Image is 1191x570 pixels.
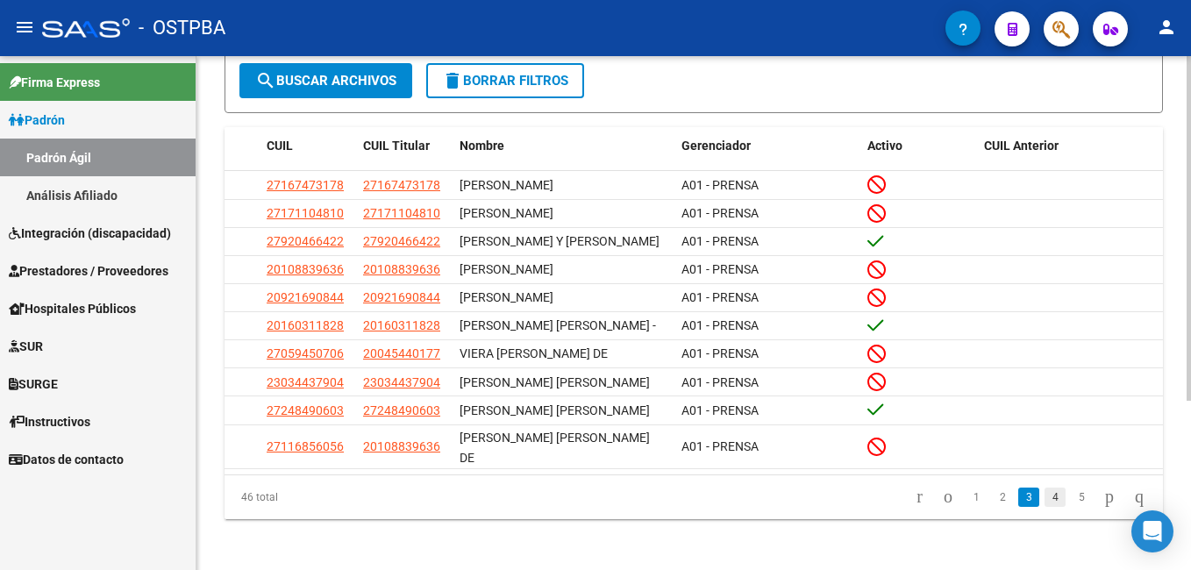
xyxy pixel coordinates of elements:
span: Buscar Archivos [255,73,396,89]
span: SUR [9,337,43,356]
span: 27248490603 [363,403,440,417]
span: Nombre [460,139,504,153]
span: 27167473178 [267,178,344,192]
span: 27920466422 [267,234,344,248]
span: [PERSON_NAME] [PERSON_NAME] DE [460,431,650,465]
datatable-header-cell: Activo [860,127,977,165]
span: A01 - PRENSA [681,439,759,453]
a: go to last page [1127,488,1152,507]
a: 3 [1018,488,1039,507]
li: page 5 [1068,482,1095,512]
mat-icon: person [1156,17,1177,38]
a: 5 [1071,488,1092,507]
div: 46 total [225,475,410,519]
span: VIERA [PERSON_NAME] DE [460,346,608,360]
span: A01 - PRENSA [681,206,759,220]
span: 27059450706 [267,346,344,360]
span: 20921690844 [363,290,440,304]
span: Hospitales Públicos [9,299,136,318]
span: 27171104810 [267,206,344,220]
span: 23034437904 [267,375,344,389]
datatable-header-cell: CUIL Titular [356,127,453,165]
a: go to next page [1097,488,1122,507]
a: 4 [1045,488,1066,507]
span: [PERSON_NAME] [PERSON_NAME] [460,375,650,389]
span: - OSTPBA [139,9,225,47]
span: [PERSON_NAME] [460,262,553,276]
span: Integración (discapacidad) [9,224,171,243]
button: Borrar Filtros [426,63,584,98]
a: go to previous page [936,488,960,507]
span: A01 - PRENSA [681,234,759,248]
mat-icon: delete [442,70,463,91]
span: Instructivos [9,412,90,431]
span: A01 - PRENSA [681,346,759,360]
span: 27116856056 [267,439,344,453]
a: 1 [966,488,987,507]
span: CUIL Titular [363,139,430,153]
li: page 2 [989,482,1016,512]
span: A01 - PRENSA [681,290,759,304]
span: Prestadores / Proveedores [9,261,168,281]
span: 20108839636 [363,262,440,276]
datatable-header-cell: CUIL [260,127,356,165]
span: SURGE [9,374,58,394]
span: 20108839636 [267,262,344,276]
span: Gerenciador [681,139,751,153]
span: A01 - PRENSA [681,403,759,417]
span: Borrar Filtros [442,73,568,89]
li: page 3 [1016,482,1042,512]
datatable-header-cell: Nombre [453,127,674,165]
span: A01 - PRENSA [681,318,759,332]
mat-icon: search [255,70,276,91]
span: Activo [867,139,902,153]
span: [PERSON_NAME] [460,206,553,220]
datatable-header-cell: CUIL Anterior [977,127,1164,165]
span: [PERSON_NAME] [460,178,553,192]
a: go to first page [909,488,931,507]
span: 20045440177 [363,346,440,360]
span: 20160311828 [363,318,440,332]
li: page 4 [1042,482,1068,512]
span: CUIL [267,139,293,153]
span: A01 - PRENSA [681,178,759,192]
mat-icon: menu [14,17,35,38]
span: 27920466422 [363,234,440,248]
span: 23034437904 [363,375,440,389]
span: Padrón [9,110,65,130]
span: 27171104810 [363,206,440,220]
span: Datos de contacto [9,450,124,469]
span: 20160311828 [267,318,344,332]
span: [PERSON_NAME] [PERSON_NAME] [460,403,650,417]
span: 20108839636 [363,439,440,453]
a: 2 [992,488,1013,507]
span: CUIL Anterior [984,139,1059,153]
datatable-header-cell: Gerenciador [674,127,861,165]
span: 27248490603 [267,403,344,417]
button: Buscar Archivos [239,63,412,98]
span: [PERSON_NAME] [460,290,553,304]
div: Open Intercom Messenger [1131,510,1173,552]
span: A01 - PRENSA [681,262,759,276]
span: 20921690844 [267,290,344,304]
span: Firma Express [9,73,100,92]
span: [PERSON_NAME] Y [PERSON_NAME] [460,234,660,248]
span: A01 - PRENSA [681,375,759,389]
span: 27167473178 [363,178,440,192]
span: [PERSON_NAME] [PERSON_NAME] - [460,318,656,332]
li: page 1 [963,482,989,512]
